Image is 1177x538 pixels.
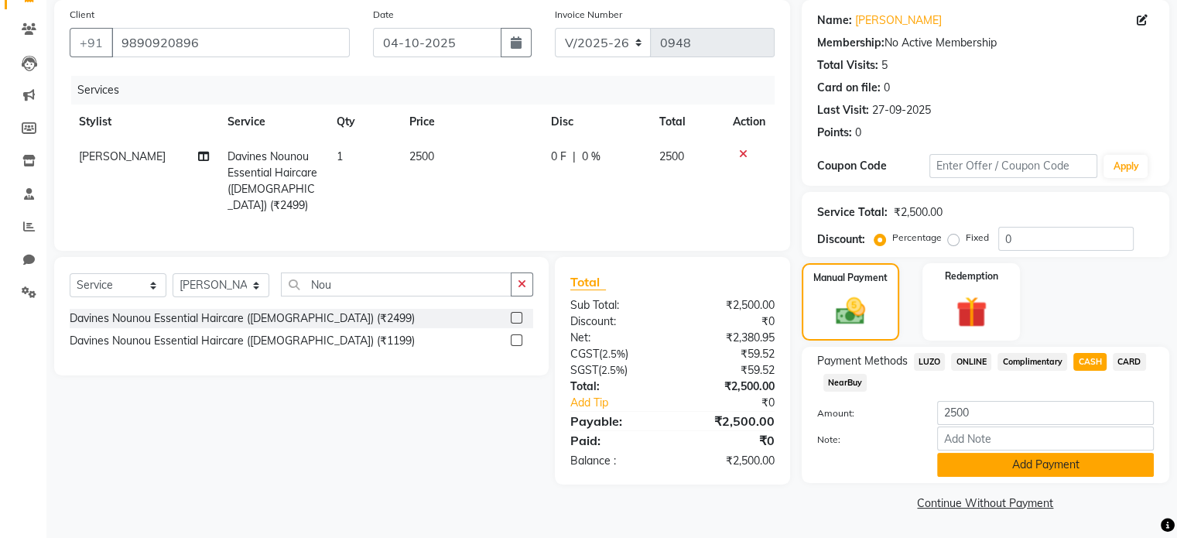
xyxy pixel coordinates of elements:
[542,105,650,139] th: Disc
[409,149,434,163] span: 2500
[559,412,672,430] div: Payable:
[559,395,691,411] a: Add Tip
[826,294,874,328] img: _cash.svg
[228,149,317,212] span: Davines Nounou Essential Haircare ([DEMOGRAPHIC_DATA]) (₹2499)
[937,453,1154,477] button: Add Payment
[559,314,672,330] div: Discount:
[555,8,622,22] label: Invoice Number
[884,80,890,96] div: 0
[79,149,166,163] span: [PERSON_NAME]
[601,364,624,376] span: 2.5%
[724,105,775,139] th: Action
[551,149,566,165] span: 0 F
[672,431,786,450] div: ₹0
[929,154,1098,178] input: Enter Offer / Coupon Code
[373,8,394,22] label: Date
[672,330,786,346] div: ₹2,380.95
[327,105,400,139] th: Qty
[570,363,598,377] span: SGST
[817,204,888,221] div: Service Total:
[806,406,926,420] label: Amount:
[672,346,786,362] div: ₹59.52
[71,76,786,105] div: Services
[559,431,672,450] div: Paid:
[894,204,943,221] div: ₹2,500.00
[70,310,415,327] div: Davines Nounou Essential Haircare ([DEMOGRAPHIC_DATA]) (₹2499)
[813,271,888,285] label: Manual Payment
[559,362,672,379] div: ( )
[946,293,997,331] img: _gift.svg
[672,314,786,330] div: ₹0
[817,158,929,174] div: Coupon Code
[559,453,672,469] div: Balance :
[559,330,672,346] div: Net:
[817,12,852,29] div: Name:
[937,427,1154,451] input: Add Note
[650,105,724,139] th: Total
[70,105,218,139] th: Stylist
[881,57,888,74] div: 5
[914,353,946,371] span: LUZO
[966,231,989,245] label: Fixed
[70,8,94,22] label: Client
[559,379,672,395] div: Total:
[937,401,1154,425] input: Amount
[672,453,786,469] div: ₹2,500.00
[559,346,672,362] div: ( )
[218,105,327,139] th: Service
[281,272,512,296] input: Search or Scan
[672,412,786,430] div: ₹2,500.00
[997,353,1067,371] span: Complimentary
[672,362,786,379] div: ₹59.52
[659,149,684,163] span: 2500
[892,231,942,245] label: Percentage
[400,105,542,139] th: Price
[672,379,786,395] div: ₹2,500.00
[1073,353,1107,371] span: CASH
[945,269,998,283] label: Redemption
[70,333,415,349] div: Davines Nounou Essential Haircare ([DEMOGRAPHIC_DATA]) (₹1199)
[582,149,600,165] span: 0 %
[559,297,672,314] div: Sub Total:
[570,274,606,290] span: Total
[855,12,942,29] a: [PERSON_NAME]
[817,35,1154,51] div: No Active Membership
[817,231,865,248] div: Discount:
[817,353,908,369] span: Payment Methods
[817,125,852,141] div: Points:
[823,374,867,392] span: NearBuy
[70,28,113,57] button: +91
[817,102,869,118] div: Last Visit:
[573,149,576,165] span: |
[817,35,884,51] div: Membership:
[951,353,991,371] span: ONLINE
[817,80,881,96] div: Card on file:
[806,433,926,447] label: Note:
[691,395,785,411] div: ₹0
[570,347,599,361] span: CGST
[1113,353,1146,371] span: CARD
[855,125,861,141] div: 0
[817,57,878,74] div: Total Visits:
[1103,155,1148,178] button: Apply
[872,102,931,118] div: 27-09-2025
[805,495,1166,512] a: Continue Without Payment
[672,297,786,314] div: ₹2,500.00
[111,28,350,57] input: Search by Name/Mobile/Email/Code
[337,149,343,163] span: 1
[602,348,625,360] span: 2.5%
